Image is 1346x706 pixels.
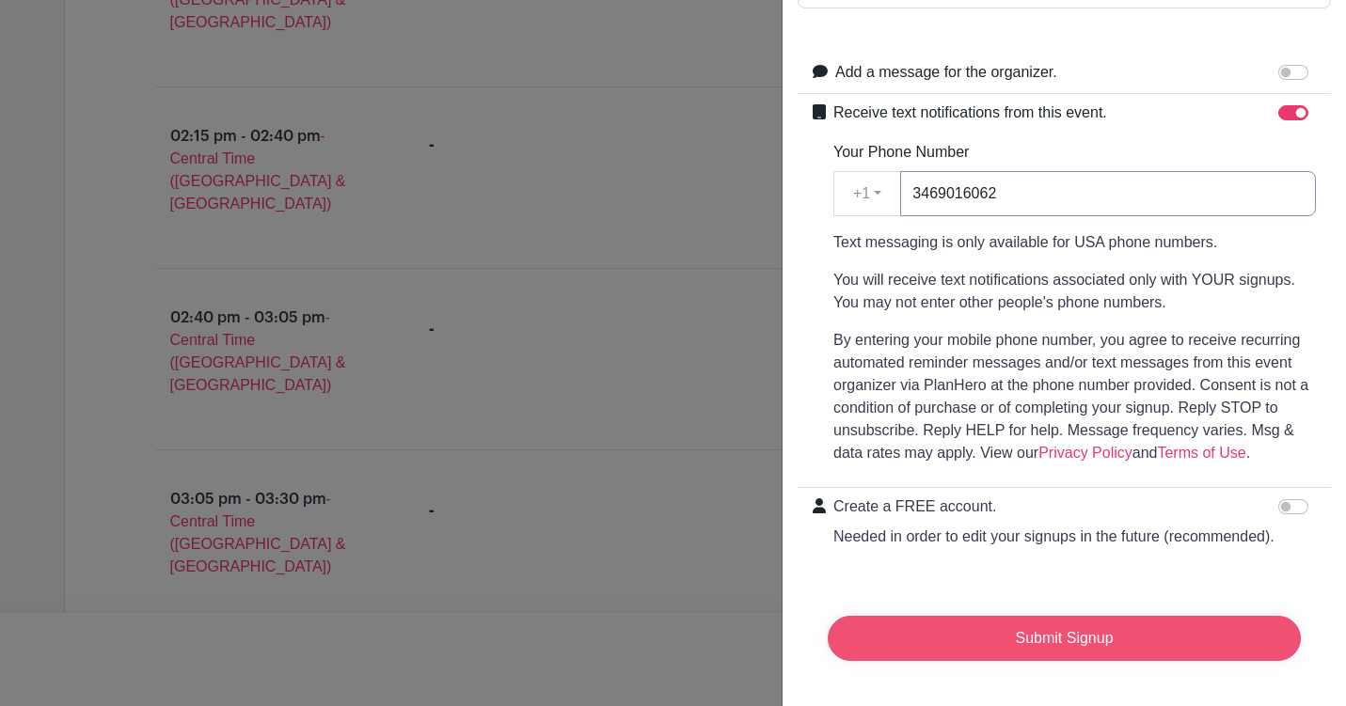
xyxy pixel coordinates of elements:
[833,141,969,164] label: Your Phone Number
[833,231,1316,254] p: Text messaging is only available for USA phone numbers.
[833,526,1275,548] p: Needed in order to edit your signups in the future (recommended).
[828,616,1301,661] input: Submit Signup
[835,61,1057,84] label: Add a message for the organizer.
[833,102,1107,124] label: Receive text notifications from this event.
[833,269,1316,314] p: You will receive text notifications associated only with YOUR signups. You may not enter other pe...
[1038,445,1132,461] a: Privacy Policy
[1157,445,1245,461] a: Terms of Use
[833,495,1275,518] p: Create a FREE account.
[833,329,1316,464] p: By entering your mobile phone number, you agree to receive recurring automated reminder messages ...
[833,171,901,216] button: +1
